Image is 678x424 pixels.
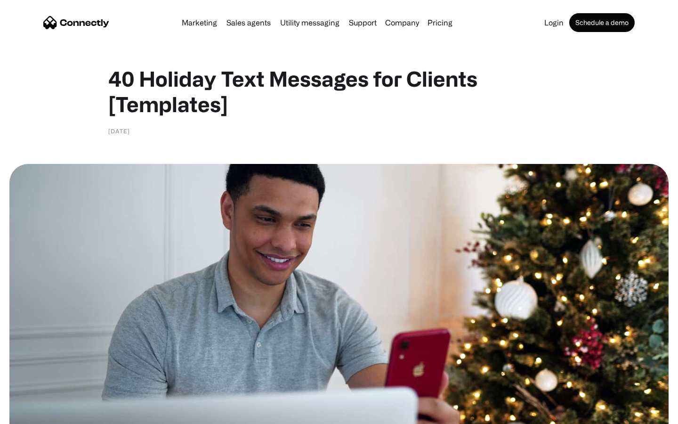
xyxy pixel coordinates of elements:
ul: Language list [19,408,56,421]
a: home [43,16,109,30]
a: Support [345,19,380,26]
h1: 40 Holiday Text Messages for Clients [Templates] [108,66,570,117]
aside: Language selected: English [9,408,56,421]
a: Schedule a demo [569,13,635,32]
a: Utility messaging [276,19,343,26]
div: Company [382,16,422,29]
a: Login [541,19,567,26]
a: Marketing [178,19,221,26]
a: Pricing [424,19,456,26]
a: Sales agents [223,19,274,26]
div: Company [385,16,419,29]
div: [DATE] [108,126,130,136]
